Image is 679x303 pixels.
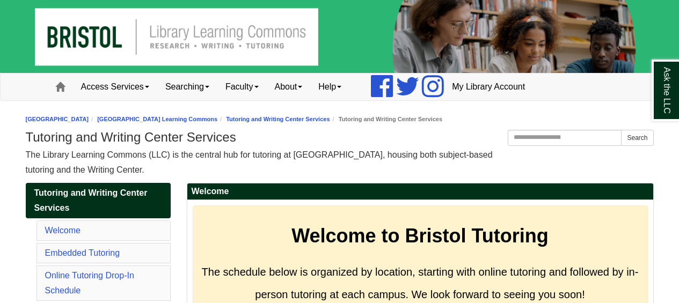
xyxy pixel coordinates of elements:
a: Welcome [45,226,81,235]
a: Tutoring and Writing Center Services [226,116,330,122]
span: Tutoring and Writing Center Services [34,188,148,212]
a: Help [310,73,349,100]
h2: Welcome [187,183,653,200]
a: [GEOGRAPHIC_DATA] [26,116,89,122]
span: The schedule below is organized by location, starting with online tutoring and followed by in-per... [202,266,639,300]
a: [GEOGRAPHIC_DATA] Learning Commons [97,116,217,122]
span: The Library Learning Commons (LLC) is the central hub for tutoring at [GEOGRAPHIC_DATA], housing ... [26,150,493,174]
a: About [267,73,311,100]
a: Faculty [217,73,267,100]
strong: Welcome to Bristol Tutoring [291,225,549,247]
a: Embedded Tutoring [45,248,120,257]
a: Online Tutoring Drop-In Schedule [45,271,134,295]
a: Searching [157,73,217,100]
button: Search [621,130,653,146]
li: Tutoring and Writing Center Services [330,114,442,124]
a: My Library Account [444,73,533,100]
h1: Tutoring and Writing Center Services [26,130,654,145]
nav: breadcrumb [26,114,654,124]
a: Tutoring and Writing Center Services [26,183,171,218]
a: Access Services [73,73,157,100]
